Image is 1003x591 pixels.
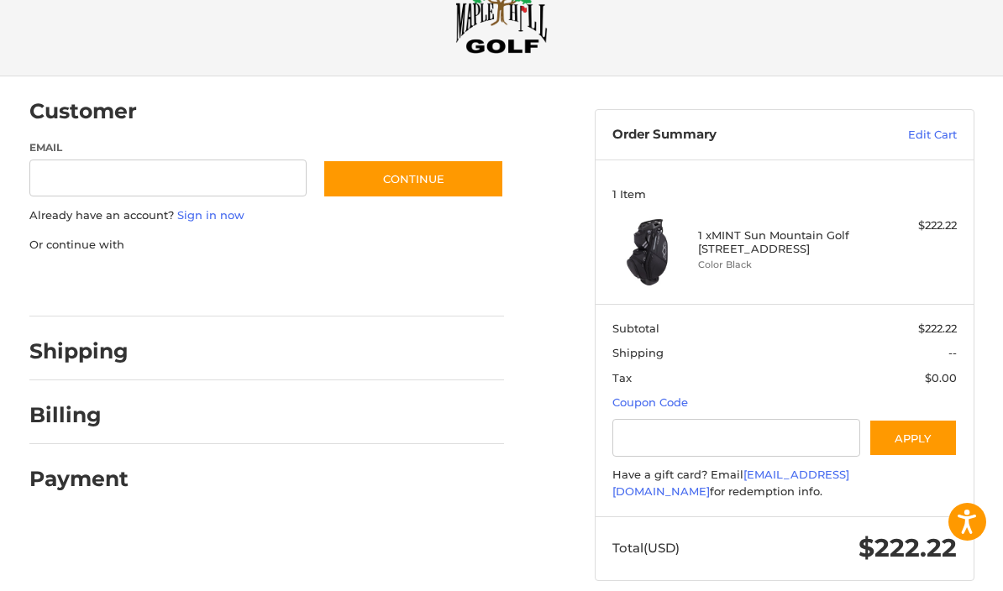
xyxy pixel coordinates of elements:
span: Subtotal [612,322,659,335]
li: Color Black [698,258,866,272]
h3: 1 Item [612,187,957,201]
button: Continue [323,160,504,198]
h2: Customer [29,98,137,124]
span: Shipping [612,346,664,359]
span: -- [948,346,957,359]
h2: Shipping [29,338,129,364]
p: Already have an account? [29,207,505,224]
p: Or continue with [29,237,505,254]
span: $222.22 [859,532,957,563]
iframe: PayPal-paypal [24,269,150,300]
label: Email [29,140,307,155]
a: Sign in now [177,208,244,222]
input: Gift Certificate or Coupon Code [612,419,860,457]
h3: Order Summary [612,127,848,144]
span: Total (USD) [612,540,680,556]
span: $222.22 [918,322,957,335]
h4: 1 x MINT Sun Mountain Golf [STREET_ADDRESS] [698,228,866,256]
a: Edit Cart [847,127,957,144]
a: [EMAIL_ADDRESS][DOMAIN_NAME] [612,468,849,498]
span: Tax [612,371,632,384]
a: Coupon Code [612,395,688,409]
div: $222.22 [870,217,957,234]
button: Apply [869,419,958,457]
h2: Payment [29,466,129,492]
iframe: PayPal-paylater [166,269,292,300]
iframe: PayPal-venmo [308,269,434,300]
div: Have a gift card? Email for redemption info. [612,467,957,499]
span: $0.00 [925,371,957,384]
h2: Billing [29,402,128,428]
